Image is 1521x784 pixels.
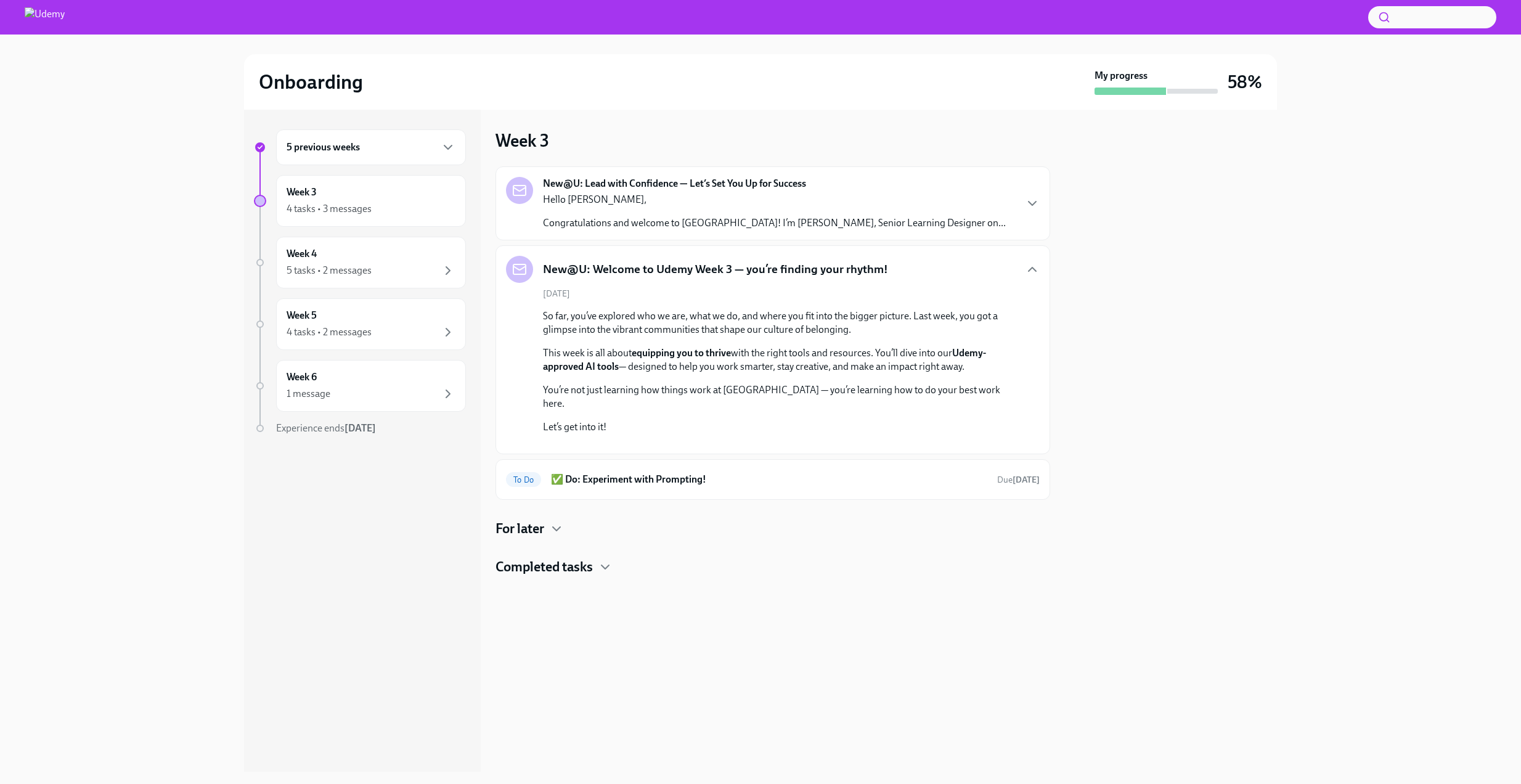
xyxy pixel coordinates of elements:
[287,309,317,322] h6: Week 5
[254,298,466,350] a: Week 54 tasks • 2 messages
[276,129,466,165] div: 5 previous weeks
[506,475,541,484] span: To Do
[997,475,1040,485] span: Due
[543,309,1020,337] p: So far, you’ve explored who we are, what we do, and where you fit into the bigger picture. Last w...
[254,237,466,288] a: Week 45 tasks • 2 messages
[345,422,376,434] strong: [DATE]
[543,383,1020,410] p: You’re not just learning how things work at [GEOGRAPHIC_DATA] — you’re learning how to do your be...
[276,422,376,434] span: Experience ends
[287,141,360,154] h6: 5 previous weeks
[25,7,65,27] img: Udemy
[997,474,1040,486] span: September 27th, 2025 11:00
[495,520,544,538] h4: For later
[551,473,987,486] h6: ✅ Do: Experiment with Prompting!
[495,558,1050,576] div: Completed tasks
[543,216,1006,230] p: Congratulations and welcome to [GEOGRAPHIC_DATA]! I’m [PERSON_NAME], Senior Learning Designer on...
[495,558,593,576] h4: Completed tasks
[1013,475,1040,485] strong: [DATE]
[287,186,317,199] h6: Week 3
[287,247,317,261] h6: Week 4
[254,175,466,227] a: Week 34 tasks • 3 messages
[632,347,731,359] strong: equipping you to thrive
[287,387,330,401] div: 1 message
[543,177,806,190] strong: New@U: Lead with Confidence — Let’s Set You Up for Success
[287,264,372,277] div: 5 tasks • 2 messages
[543,346,1020,374] p: This week is all about with the right tools and resources. You’ll dive into our — designed to hel...
[543,193,1006,206] p: Hello [PERSON_NAME],
[254,360,466,412] a: Week 61 message
[259,70,363,94] h2: Onboarding
[506,470,1040,489] a: To Do✅ Do: Experiment with Prompting!Due[DATE]
[543,261,888,277] h5: New@U: Welcome to Udemy Week 3 — you’re finding your rhythm!
[1095,69,1148,83] strong: My progress
[543,288,570,300] span: [DATE]
[543,420,1020,434] p: Let’s get into it!
[495,129,549,152] h3: Week 3
[287,202,372,216] div: 4 tasks • 3 messages
[1228,71,1262,93] h3: 58%
[495,520,1050,538] div: For later
[287,325,372,339] div: 4 tasks • 2 messages
[287,370,317,384] h6: Week 6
